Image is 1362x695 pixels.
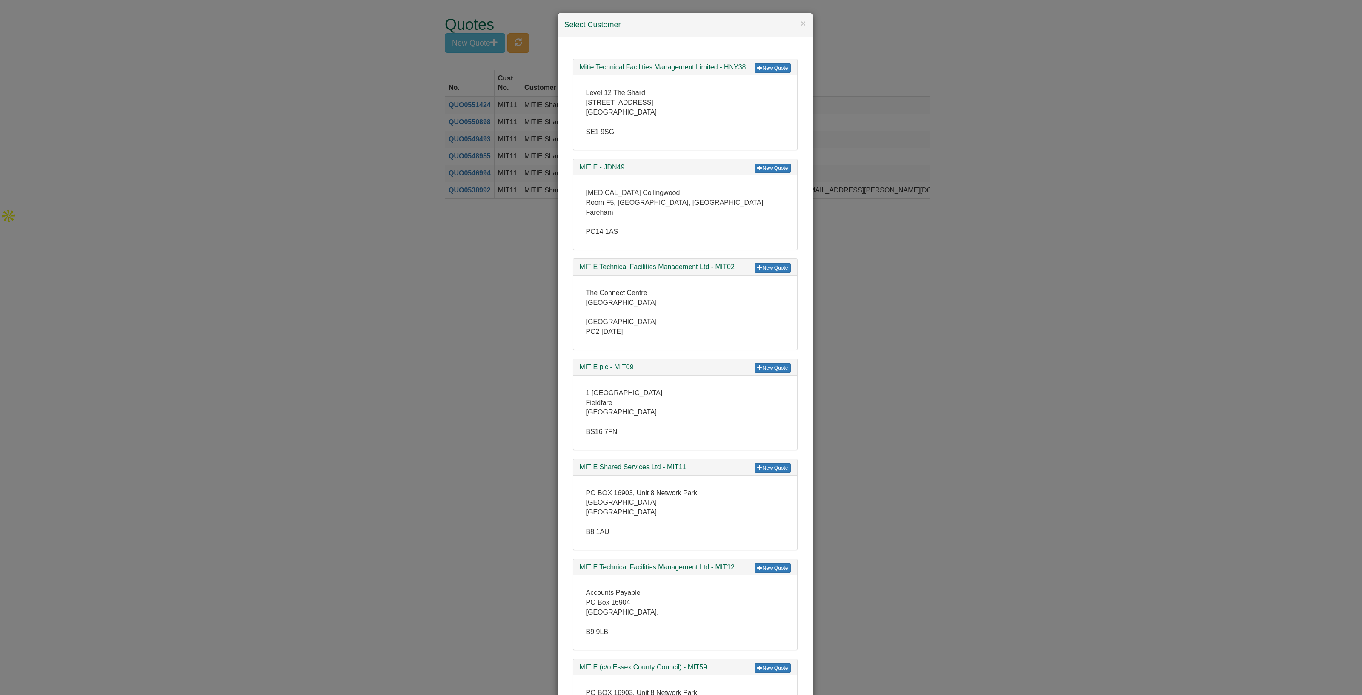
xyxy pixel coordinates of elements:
span: B8 1AU [586,528,609,535]
a: New Quote [755,563,790,573]
span: [STREET_ADDRESS] [586,99,653,106]
h3: MITIE Technical Facilities Management Ltd - MIT12 [580,563,791,571]
a: New Quote [755,263,790,273]
span: BS16 7FN [586,428,618,435]
span: [GEOGRAPHIC_DATA] [586,508,657,516]
h3: MITIE (c/o Essex County Council) - MIT59 [580,663,791,671]
a: New Quote [755,463,790,473]
span: [GEOGRAPHIC_DATA] [586,408,657,416]
span: PO BOX 16903, Unit 8 Network Park [586,489,697,497]
h3: Mitie Technical Facilities Management Limited - HNY38 [580,63,791,71]
span: [MEDICAL_DATA] Collingwood [586,189,680,196]
span: [GEOGRAPHIC_DATA] [586,499,657,506]
button: × [801,19,806,28]
span: [GEOGRAPHIC_DATA], [586,609,659,616]
span: Fareham [586,209,613,216]
span: PO14 1AS [586,228,618,235]
a: New Quote [755,663,790,673]
h4: Select Customer [564,20,806,31]
span: PO2 [DATE] [586,328,623,335]
a: New Quote [755,363,790,373]
h3: MITIE - JDN49 [580,164,791,171]
span: Room F5, [GEOGRAPHIC_DATA], [GEOGRAPHIC_DATA] [586,199,764,206]
span: The Connect Centre [586,289,647,296]
span: SE1 9SG [586,128,615,135]
span: Level 12 The Shard [586,89,645,96]
h3: MITIE Technical Facilities Management Ltd - MIT02 [580,263,791,271]
span: PO Box 16904 [586,599,630,606]
a: New Quote [755,63,790,73]
span: [GEOGRAPHIC_DATA] [586,109,657,116]
span: B9 9LB [586,628,608,635]
a: New Quote [755,164,790,173]
span: [GEOGRAPHIC_DATA] [586,318,657,325]
span: 1 [GEOGRAPHIC_DATA] [586,389,663,396]
span: Accounts Payable [586,589,641,596]
h3: MITIE plc - MIT09 [580,363,791,371]
h3: MITIE Shared Services Ltd - MIT11 [580,463,791,471]
span: [GEOGRAPHIC_DATA] [586,299,657,306]
span: Fieldfare [586,399,612,406]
